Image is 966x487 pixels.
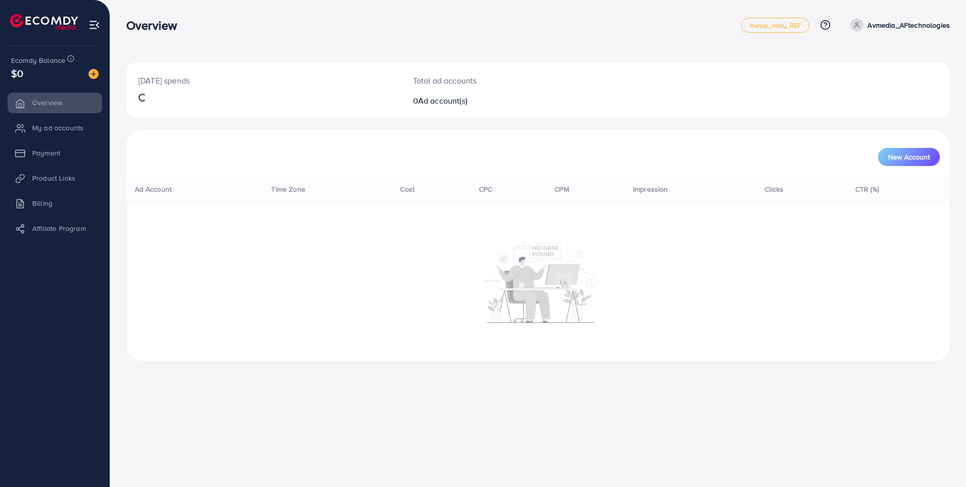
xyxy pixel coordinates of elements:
[126,18,185,33] h3: Overview
[867,19,950,31] p: Avmedia_AFtechnologies
[846,19,950,32] a: Avmedia_AFtechnologies
[413,74,595,87] p: Total ad accounts
[10,14,78,30] img: logo
[89,69,99,79] img: image
[138,74,389,87] p: [DATE] spends
[418,95,467,106] span: Ad account(s)
[878,148,940,166] button: New Account
[750,22,801,29] span: metap_oday_REF
[89,19,100,31] img: menu
[11,55,65,65] span: Ecomdy Balance
[11,66,23,80] span: $0
[413,96,595,106] h2: 0
[888,153,930,160] span: New Account
[741,18,810,33] a: metap_oday_REF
